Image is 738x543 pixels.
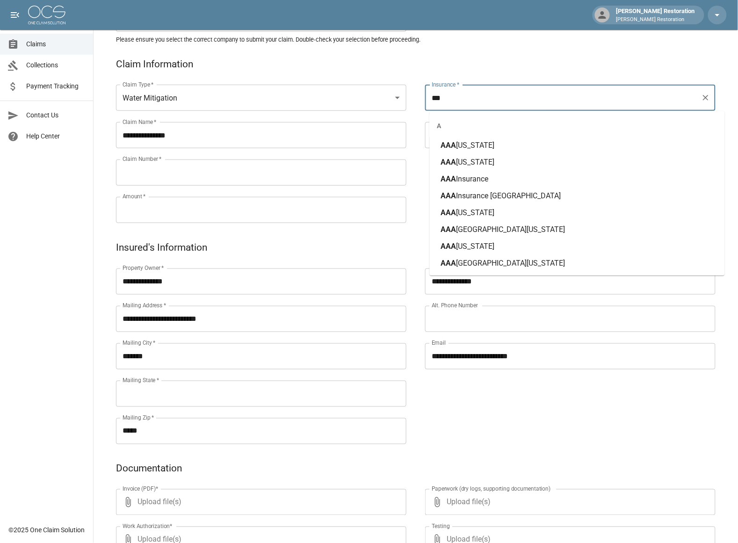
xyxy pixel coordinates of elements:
label: Mailing Zip [123,414,154,422]
span: Insurance [456,175,489,184]
span: Upload file(s) [137,489,381,515]
div: [PERSON_NAME] Restoration [613,7,699,23]
label: Paperwork (dry logs, supporting documentation) [432,485,551,493]
span: Insurance [GEOGRAPHIC_DATA] [456,192,561,201]
label: Mailing Address [123,302,166,310]
label: Claim Type [123,80,154,88]
span: AAA [441,175,456,184]
label: Email [432,339,446,347]
label: Mailing State [123,376,159,384]
div: © 2025 One Claim Solution [8,526,85,535]
button: Clear [699,91,712,104]
span: AAA [441,225,456,234]
span: AAA [441,259,456,268]
span: Help Center [26,131,86,141]
button: open drawer [6,6,24,24]
label: Alt. Phone Number [432,302,478,310]
label: Insurance [432,80,459,88]
p: [PERSON_NAME] Restoration [616,16,695,24]
span: Contact Us [26,110,86,120]
span: Payment Tracking [26,81,86,91]
span: AAA [441,209,456,217]
label: Mailing City [123,339,156,347]
span: [US_STATE] [456,158,495,167]
img: ocs-logo-white-transparent.png [28,6,65,24]
label: Property Owner [123,264,164,272]
label: Claim Name [123,118,157,126]
span: [GEOGRAPHIC_DATA][US_STATE] [456,259,565,268]
div: A [430,115,725,138]
h5: Please ensure you select the correct company to submit your claim. Double-check your selection be... [116,36,716,43]
span: Claims [26,39,86,49]
label: Work Authorization* [123,522,173,530]
span: [US_STATE] [456,242,495,251]
span: Upload file(s) [447,489,690,515]
label: Claim Number [123,155,161,163]
span: AAA [441,192,456,201]
div: Water Mitigation [116,85,406,111]
span: Collections [26,60,86,70]
label: Invoice (PDF)* [123,485,159,493]
span: AAA [441,242,456,251]
span: AAA [441,141,456,150]
span: [US_STATE] [456,209,495,217]
span: [GEOGRAPHIC_DATA][US_STATE] [456,225,565,234]
span: [US_STATE] [456,141,495,150]
span: AAA [441,158,456,167]
label: Amount [123,193,146,201]
label: Testing [432,522,450,530]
